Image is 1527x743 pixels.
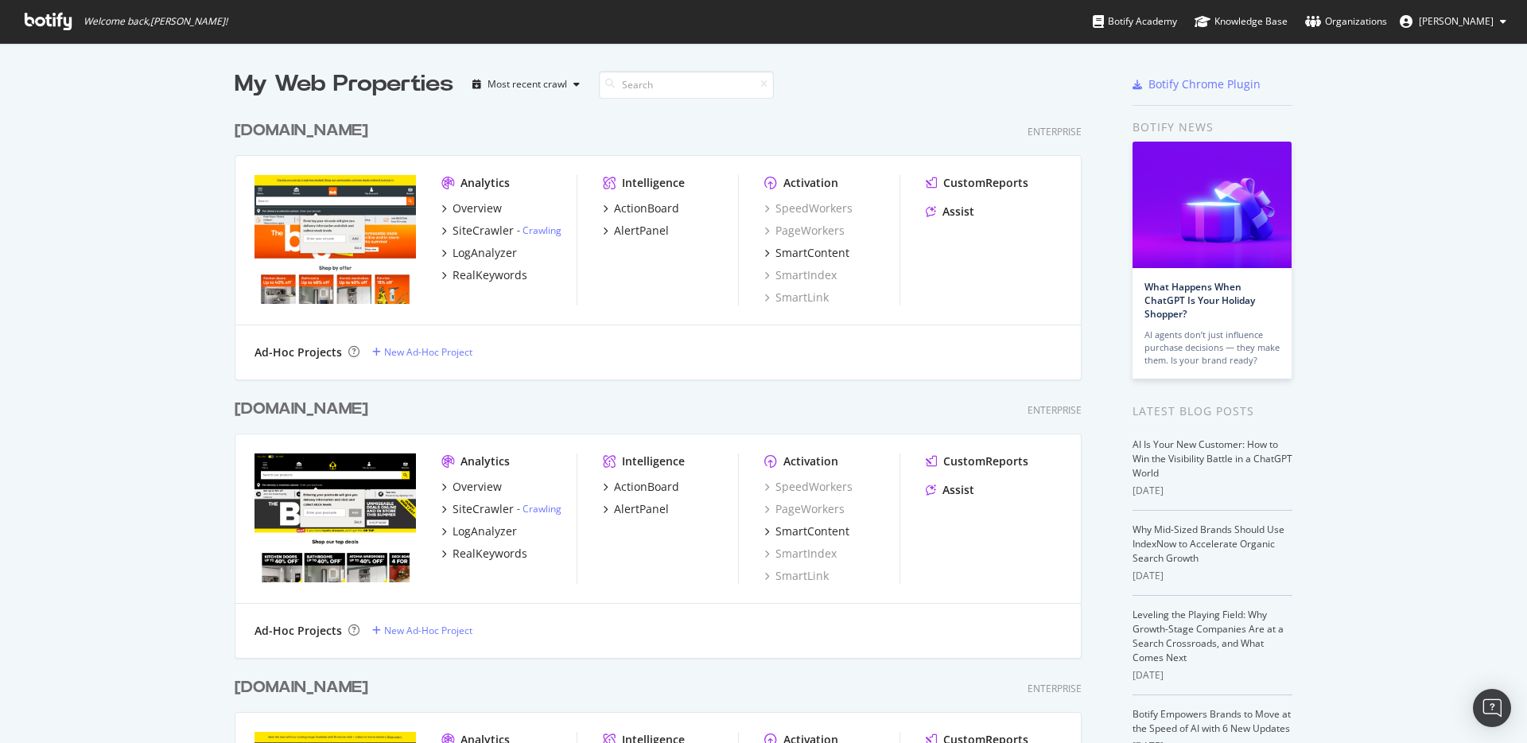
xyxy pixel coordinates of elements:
[764,479,853,495] a: SpeedWorkers
[1133,668,1292,683] div: [DATE]
[254,453,416,582] img: www.trade-point.co.uk
[84,15,227,28] span: Welcome back, [PERSON_NAME] !
[764,290,829,305] a: SmartLink
[764,501,845,517] a: PageWorkers
[235,398,375,421] a: [DOMAIN_NAME]
[254,623,342,639] div: Ad-Hoc Projects
[441,245,517,261] a: LogAnalyzer
[1133,523,1284,565] a: Why Mid-Sized Brands Should Use IndexNow to Accelerate Organic Search Growth
[942,482,974,498] div: Assist
[523,224,561,237] a: Crawling
[517,502,561,515] div: -
[1133,608,1284,664] a: Leveling the Playing Field: Why Growth-Stage Companies Are at a Search Crossroads, and What Comes...
[441,523,517,539] a: LogAnalyzer
[1093,14,1177,29] div: Botify Academy
[926,204,974,220] a: Assist
[942,204,974,220] div: Assist
[1148,76,1261,92] div: Botify Chrome Plugin
[603,223,669,239] a: AlertPanel
[235,676,368,699] div: [DOMAIN_NAME]
[764,523,849,539] a: SmartContent
[235,676,375,699] a: [DOMAIN_NAME]
[453,245,517,261] div: LogAnalyzer
[453,223,514,239] div: SiteCrawler
[254,344,342,360] div: Ad-Hoc Projects
[764,568,829,584] a: SmartLink
[1419,14,1494,28] span: Sofia Gruss
[764,200,853,216] a: SpeedWorkers
[1133,484,1292,498] div: [DATE]
[764,245,849,261] a: SmartContent
[523,502,561,515] a: Crawling
[254,175,416,304] img: www.diy.ie
[614,479,679,495] div: ActionBoard
[783,453,838,469] div: Activation
[764,223,845,239] a: PageWorkers
[1028,125,1082,138] div: Enterprise
[614,200,679,216] div: ActionBoard
[926,175,1028,191] a: CustomReports
[460,175,510,191] div: Analytics
[943,453,1028,469] div: CustomReports
[441,223,561,239] a: SiteCrawler- Crawling
[372,624,472,637] a: New Ad-Hoc Project
[775,245,849,261] div: SmartContent
[1387,9,1519,34] button: [PERSON_NAME]
[466,72,586,97] button: Most recent crawl
[1028,403,1082,417] div: Enterprise
[1133,76,1261,92] a: Botify Chrome Plugin
[235,119,375,142] a: [DOMAIN_NAME]
[441,546,527,562] a: RealKeywords
[441,200,502,216] a: Overview
[1133,707,1291,735] a: Botify Empowers Brands to Move at the Speed of AI with 6 New Updates
[603,479,679,495] a: ActionBoard
[441,267,527,283] a: RealKeywords
[488,80,567,89] div: Most recent crawl
[1133,142,1292,268] img: What Happens When ChatGPT Is Your Holiday Shopper?
[1133,119,1292,136] div: Botify news
[614,501,669,517] div: AlertPanel
[1473,689,1511,727] div: Open Intercom Messenger
[622,453,685,469] div: Intelligence
[384,624,472,637] div: New Ad-Hoc Project
[783,175,838,191] div: Activation
[384,345,472,359] div: New Ad-Hoc Project
[517,224,561,237] div: -
[599,71,774,99] input: Search
[453,200,502,216] div: Overview
[1144,329,1280,367] div: AI agents don’t just influence purchase decisions — they make them. Is your brand ready?
[603,200,679,216] a: ActionBoard
[1028,682,1082,695] div: Enterprise
[453,267,527,283] div: RealKeywords
[622,175,685,191] div: Intelligence
[453,546,527,562] div: RealKeywords
[235,68,453,100] div: My Web Properties
[764,546,837,562] a: SmartIndex
[1133,438,1292,480] a: AI Is Your New Customer: How to Win the Visibility Battle in a ChatGPT World
[1133,569,1292,583] div: [DATE]
[926,482,974,498] a: Assist
[926,453,1028,469] a: CustomReports
[441,501,561,517] a: SiteCrawler- Crawling
[235,119,368,142] div: [DOMAIN_NAME]
[453,501,514,517] div: SiteCrawler
[372,345,472,359] a: New Ad-Hoc Project
[235,398,368,421] div: [DOMAIN_NAME]
[603,501,669,517] a: AlertPanel
[453,523,517,539] div: LogAnalyzer
[453,479,502,495] div: Overview
[775,523,849,539] div: SmartContent
[1144,280,1255,321] a: What Happens When ChatGPT Is Your Holiday Shopper?
[441,479,502,495] a: Overview
[460,453,510,469] div: Analytics
[614,223,669,239] div: AlertPanel
[764,267,837,283] a: SmartIndex
[943,175,1028,191] div: CustomReports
